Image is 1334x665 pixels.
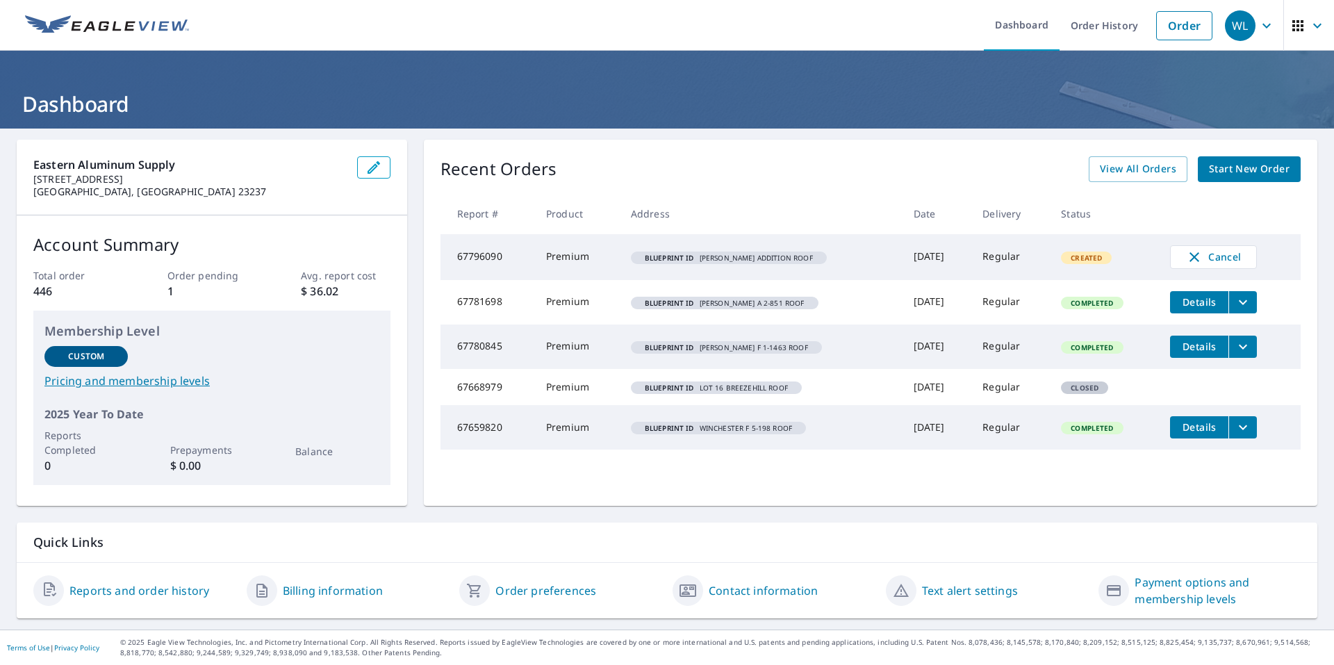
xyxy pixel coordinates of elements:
[1228,336,1257,358] button: filesDropdownBtn-67780845
[645,425,694,432] em: Blueprint ID
[440,405,535,450] td: 67659820
[645,384,694,391] em: Blueprint ID
[295,444,379,459] p: Balance
[68,350,104,363] p: Custom
[440,156,557,182] p: Recent Orders
[1225,10,1255,41] div: WL
[1062,423,1121,433] span: Completed
[1100,161,1176,178] span: View All Orders
[1062,383,1107,393] span: Closed
[1178,295,1220,309] span: Details
[33,534,1301,551] p: Quick Links
[535,280,620,325] td: Premium
[1228,416,1257,438] button: filesDropdownBtn-67659820
[535,405,620,450] td: Premium
[971,405,1050,450] td: Regular
[903,325,972,369] td: [DATE]
[1170,416,1228,438] button: detailsBtn-67659820
[440,369,535,405] td: 67668979
[535,325,620,369] td: Premium
[535,193,620,234] th: Product
[69,582,209,599] a: Reports and order history
[1185,249,1242,265] span: Cancel
[709,582,818,599] a: Contact information
[44,428,128,457] p: Reports Completed
[54,643,99,652] a: Privacy Policy
[44,457,128,474] p: 0
[1178,340,1220,353] span: Details
[33,268,122,283] p: Total order
[167,283,256,299] p: 1
[7,643,50,652] a: Terms of Use
[301,268,390,283] p: Avg. report cost
[1170,336,1228,358] button: detailsBtn-67780845
[1209,161,1290,178] span: Start New Order
[44,322,379,340] p: Membership Level
[167,268,256,283] p: Order pending
[1170,291,1228,313] button: detailsBtn-67781698
[903,280,972,325] td: [DATE]
[922,582,1018,599] a: Text alert settings
[170,443,254,457] p: Prepayments
[1050,193,1159,234] th: Status
[283,582,383,599] a: Billing information
[33,156,346,173] p: Eastern Aluminum Supply
[1062,298,1121,308] span: Completed
[120,637,1327,658] p: © 2025 Eagle View Technologies, Inc. and Pictometry International Corp. All Rights Reserved. Repo...
[1156,11,1212,40] a: Order
[1198,156,1301,182] a: Start New Order
[33,186,346,198] p: [GEOGRAPHIC_DATA], [GEOGRAPHIC_DATA] 23237
[903,193,972,234] th: Date
[636,299,813,306] span: [PERSON_NAME] A 2-851 ROOF
[636,384,796,391] span: LOT 16 BREEZEHILL ROOF
[1062,253,1110,263] span: Created
[971,193,1050,234] th: Delivery
[903,234,972,280] td: [DATE]
[440,234,535,280] td: 67796090
[971,325,1050,369] td: Regular
[645,344,694,351] em: Blueprint ID
[301,283,390,299] p: $ 36.02
[1178,420,1220,434] span: Details
[495,582,596,599] a: Order preferences
[636,254,821,261] span: [PERSON_NAME] ADDITION ROOF
[17,90,1317,118] h1: Dashboard
[971,234,1050,280] td: Regular
[33,283,122,299] p: 446
[33,173,346,186] p: [STREET_ADDRESS]
[170,457,254,474] p: $ 0.00
[620,193,903,234] th: Address
[636,344,816,351] span: [PERSON_NAME] F 1-1463 ROOF
[535,369,620,405] td: Premium
[1170,245,1257,269] button: Cancel
[645,299,694,306] em: Blueprint ID
[971,280,1050,325] td: Regular
[440,193,535,234] th: Report #
[33,232,390,257] p: Account Summary
[903,405,972,450] td: [DATE]
[440,280,535,325] td: 67781698
[440,325,535,369] td: 67780845
[971,369,1050,405] td: Regular
[44,406,379,422] p: 2025 Year To Date
[1135,574,1301,607] a: Payment options and membership levels
[535,234,620,280] td: Premium
[25,15,189,36] img: EV Logo
[1062,343,1121,352] span: Completed
[645,254,694,261] em: Blueprint ID
[7,643,99,652] p: |
[636,425,800,432] span: WINCHESTER F 5-198 ROOF
[44,372,379,389] a: Pricing and membership levels
[903,369,972,405] td: [DATE]
[1228,291,1257,313] button: filesDropdownBtn-67781698
[1089,156,1187,182] a: View All Orders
